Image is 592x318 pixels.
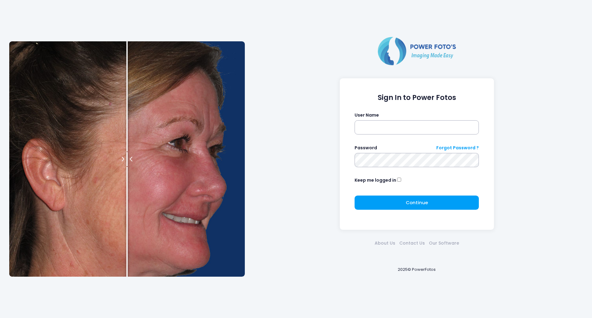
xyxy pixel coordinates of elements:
[355,177,396,184] label: Keep me logged in
[397,240,427,246] a: Contact Us
[406,199,428,206] span: Continue
[436,145,479,151] a: Forgot Password ?
[355,112,379,118] label: User Name
[355,145,377,151] label: Password
[355,93,479,102] h1: Sign In to Power Fotos
[372,240,397,246] a: About Us
[427,240,461,246] a: Our Software
[375,35,458,66] img: Logo
[251,256,583,283] div: 2025© PowerFotos
[355,196,479,210] button: Continue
